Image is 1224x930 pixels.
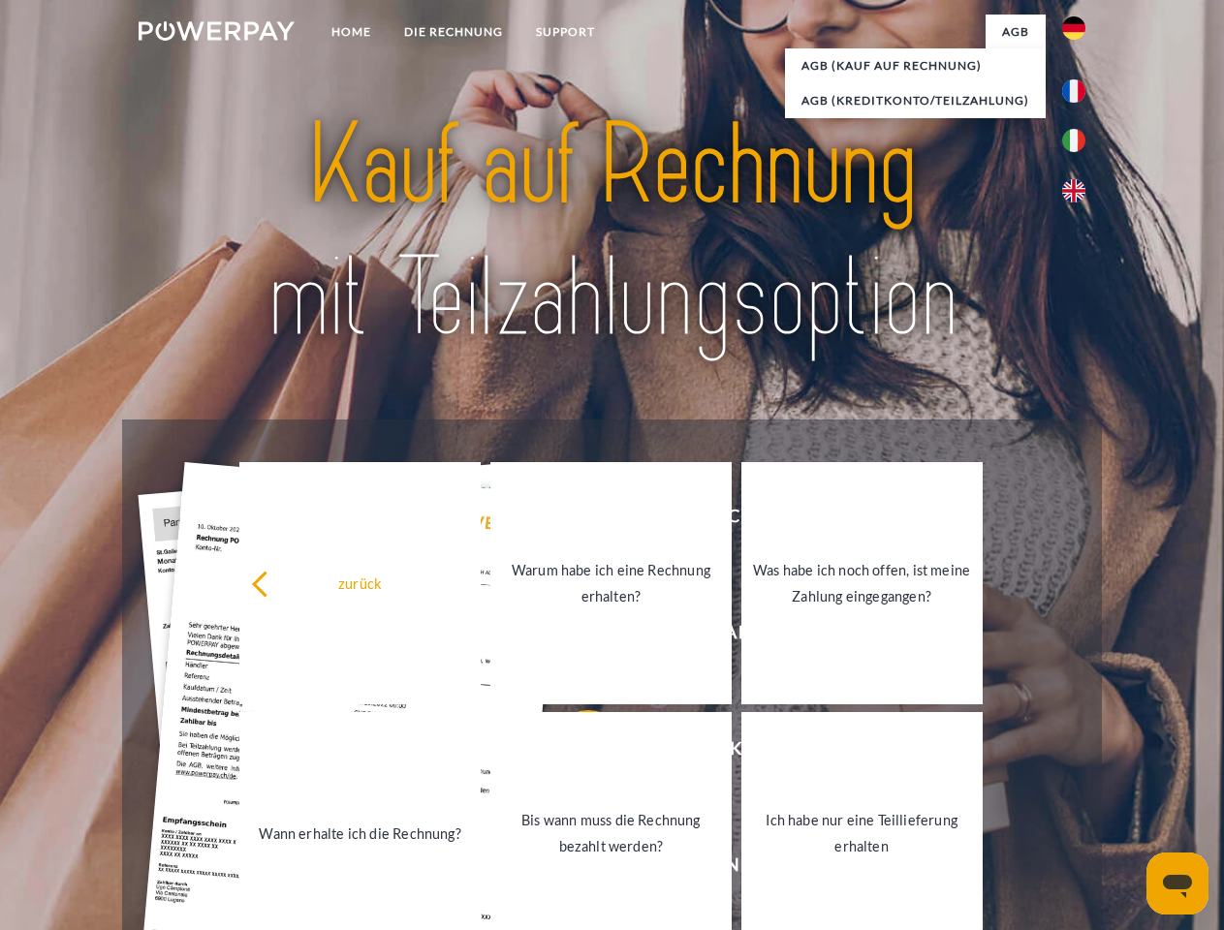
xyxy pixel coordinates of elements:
a: Was habe ich noch offen, ist meine Zahlung eingegangen? [741,462,983,704]
div: Wann erhalte ich die Rechnung? [251,820,469,846]
div: Ich habe nur eine Teillieferung erhalten [753,807,971,859]
div: Warum habe ich eine Rechnung erhalten? [502,557,720,609]
img: fr [1062,79,1085,103]
a: SUPPORT [519,15,612,49]
div: zurück [251,570,469,596]
img: title-powerpay_de.svg [185,93,1039,371]
a: agb [986,15,1046,49]
a: DIE RECHNUNG [388,15,519,49]
a: AGB (Kreditkonto/Teilzahlung) [785,83,1046,118]
iframe: Schaltfläche zum Öffnen des Messaging-Fensters [1146,852,1208,914]
img: logo-powerpay-white.svg [139,21,295,41]
img: de [1062,16,1085,40]
div: Was habe ich noch offen, ist meine Zahlung eingegangen? [753,557,971,609]
img: it [1062,129,1085,152]
img: en [1062,179,1085,202]
a: AGB (Kauf auf Rechnung) [785,48,1046,83]
a: Home [315,15,388,49]
div: Bis wann muss die Rechnung bezahlt werden? [502,807,720,859]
